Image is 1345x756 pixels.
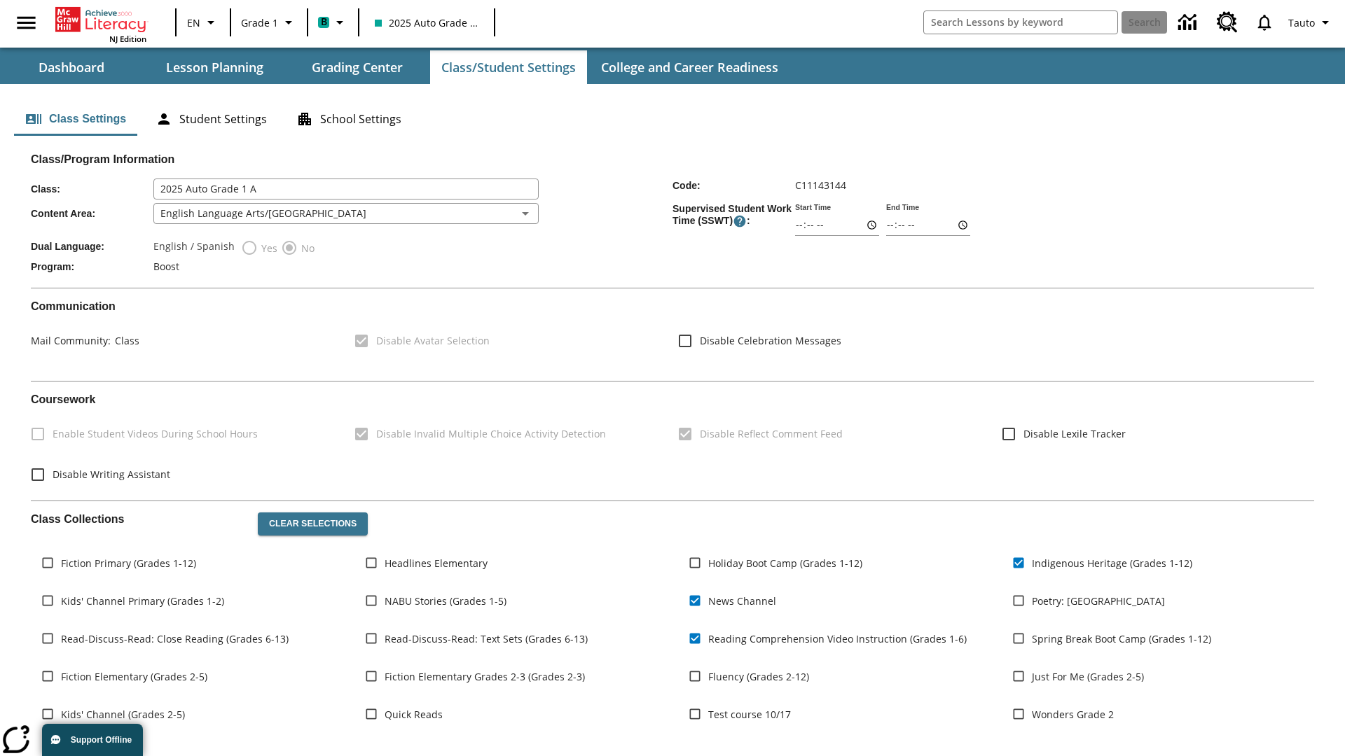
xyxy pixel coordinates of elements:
span: Kids' Channel (Grades 2-5) [61,707,185,722]
span: Boost [153,260,179,273]
span: Headlines Elementary [385,556,488,570]
span: NABU Stories (Grades 1-5) [385,594,506,608]
span: Disable Celebration Messages [700,333,841,348]
input: search field [924,11,1117,34]
div: Home [55,4,146,44]
span: Class [111,334,139,347]
span: Disable Writing Assistant [53,467,170,482]
span: Just For Me (Grades 2-5) [1032,669,1144,684]
span: Indigenous Heritage (Grades 1-12) [1032,556,1192,570]
span: Supervised Student Work Time (SSWT) : [672,203,795,228]
div: Class/Student Settings [14,102,1331,136]
span: EN [187,15,200,30]
button: Grade: Grade 1, Select a grade [235,10,303,35]
div: Coursework [31,393,1314,489]
button: Clear Selections [258,512,368,536]
div: Class Collections [31,501,1314,746]
span: B [321,13,327,31]
span: Disable Invalid Multiple Choice Activity Detection [376,426,606,441]
span: Program : [31,261,153,272]
span: Disable Lexile Tracker [1023,426,1126,441]
span: Test course 10/17 [708,707,791,722]
span: Fluency (Grades 2-12) [708,669,809,684]
h2: Class/Program Information [31,153,1314,166]
a: Resource Center, Will open in new tab [1208,3,1246,41]
input: Class [153,178,539,199]
span: Support Offline [71,735,132,745]
span: Fiction Primary (Grades 1-12) [61,556,196,570]
button: Student Settings [144,102,278,136]
span: Wonders Grade 2 [1032,707,1114,722]
h2: Course work [31,393,1314,406]
span: Enable Student Videos During School Hours [53,426,258,441]
h2: Class Collections [31,512,247,526]
span: Fiction Elementary (Grades 2-5) [61,669,207,684]
span: Code : [672,180,795,191]
button: Dashboard [1,50,142,84]
button: Lesson Planning [144,50,284,84]
a: Home [55,6,146,34]
button: College and Career Readiness [590,50,789,84]
span: Dual Language : [31,241,153,252]
div: English Language Arts/[GEOGRAPHIC_DATA] [153,203,539,224]
span: Read-Discuss-Read: Text Sets (Grades 6-13) [385,631,588,646]
label: English / Spanish [153,239,235,256]
span: Quick Reads [385,707,443,722]
span: News Channel [708,594,776,608]
h2: Communication [31,300,1314,313]
span: Disable Reflect Comment Feed [700,426,843,441]
span: Mail Community : [31,334,111,347]
span: Yes [258,241,277,255]
button: Open side menu [6,2,47,43]
span: C11143144 [795,178,846,192]
span: Read-Discuss-Read: Close Reading (Grades 6-13) [61,631,289,646]
span: Kids' Channel Primary (Grades 1-2) [61,594,224,608]
button: School Settings [285,102,413,136]
span: Spring Break Boot Camp (Grades 1-12) [1032,631,1211,646]
label: Start Time [795,202,831,213]
span: Reading Comprehension Video Instruction (Grades 1-6) [708,631,967,646]
button: Grading Center [287,50,427,84]
button: Language: EN, Select a language [181,10,226,35]
div: Class/Program Information [31,166,1314,276]
div: Communication [31,300,1314,370]
a: Data Center [1170,3,1208,42]
span: Class : [31,183,153,195]
span: Poetry: [GEOGRAPHIC_DATA] [1032,594,1165,608]
button: Profile/Settings [1283,10,1339,35]
span: Content Area : [31,208,153,219]
span: No [298,241,315,255]
button: Class Settings [14,102,137,136]
label: End Time [886,202,919,213]
span: Tauto [1288,15,1315,30]
a: Notifications [1246,4,1283,41]
span: Disable Avatar Selection [376,333,490,348]
span: 2025 Auto Grade 1 A [375,15,478,30]
button: Boost Class color is teal. Change class color [312,10,354,35]
span: Grade 1 [241,15,278,30]
button: Support Offline [42,724,143,756]
span: Holiday Boot Camp (Grades 1-12) [708,556,862,570]
span: Fiction Elementary Grades 2-3 (Grades 2-3) [385,669,585,684]
button: Supervised Student Work Time is the timeframe when students can take LevelSet and when lessons ar... [733,214,747,228]
button: Class/Student Settings [430,50,587,84]
span: NJ Edition [109,34,146,44]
